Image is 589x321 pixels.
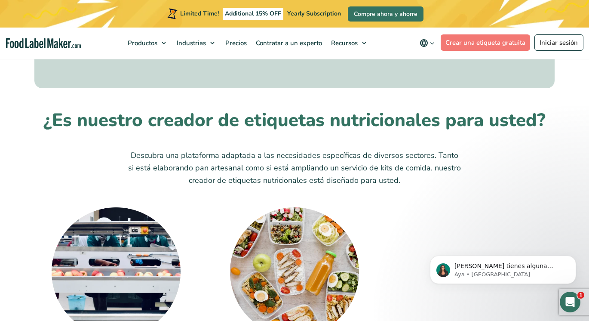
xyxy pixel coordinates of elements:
[417,238,589,298] iframe: Intercom notifications mensaje
[253,39,323,47] span: Contratar a un experto
[123,28,170,59] a: Productos
[252,28,325,59] a: Contratar a un experto
[223,39,248,47] span: Precios
[128,149,462,186] p: Descubra una plataforma adaptada a las necesidades específicas de diversos sectores. Tanto si est...
[221,28,249,59] a: Precios
[327,28,371,59] a: Recursos
[174,39,207,47] span: Industrias
[560,292,580,312] iframe: Intercom live chat
[348,6,423,22] a: Compre ahora y ahorre
[180,9,219,18] span: Limited Time!
[328,39,359,47] span: Recursos
[172,28,219,59] a: Industrias
[441,34,531,51] a: Crear una etiqueta gratuita
[223,8,283,20] span: Additional 15% OFF
[34,109,555,133] h2: ¿Es nuestro creador de etiquetas nutricionales para usted?
[287,9,341,18] span: Yearly Subscription
[125,39,158,47] span: Productos
[534,34,583,51] a: Iniciar sesión
[577,292,584,299] span: 1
